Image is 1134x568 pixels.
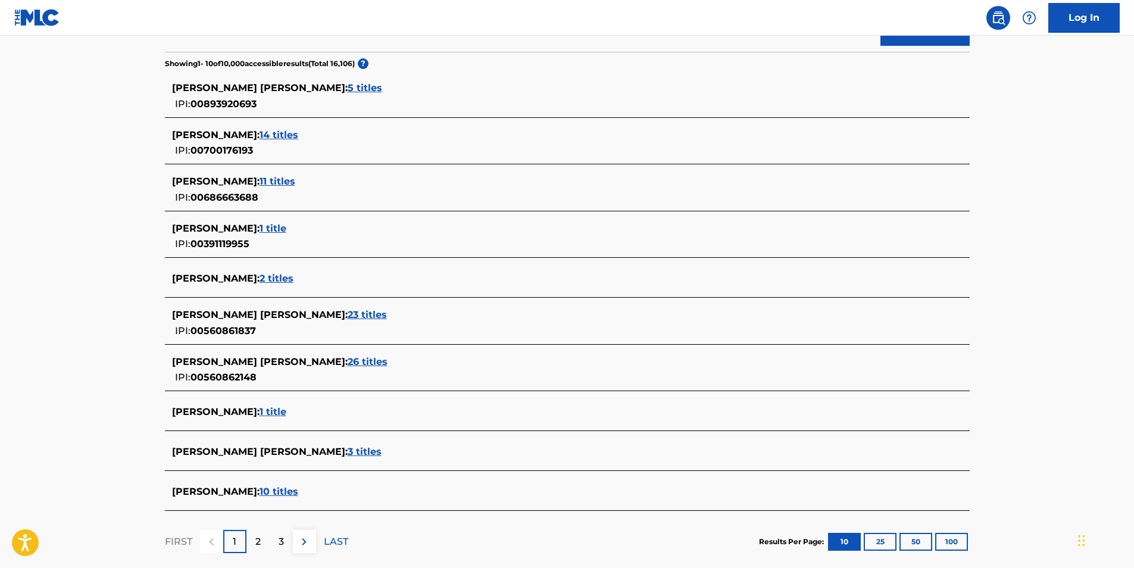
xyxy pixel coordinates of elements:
[165,535,192,549] p: FIRST
[297,535,311,549] img: right
[260,406,286,417] span: 1 title
[172,309,348,320] span: [PERSON_NAME] [PERSON_NAME] :
[175,98,190,110] span: IPI:
[260,486,298,497] span: 10 titles
[172,82,348,93] span: [PERSON_NAME] [PERSON_NAME] :
[175,145,190,156] span: IPI:
[190,372,257,383] span: 00560862148
[899,533,932,551] button: 50
[1017,6,1041,30] div: Help
[172,486,260,497] span: [PERSON_NAME] :
[324,535,348,549] p: LAST
[935,533,968,551] button: 100
[279,535,284,549] p: 3
[172,406,260,417] span: [PERSON_NAME] :
[828,533,861,551] button: 10
[348,356,388,367] span: 26 titles
[759,536,827,547] p: Results Per Page:
[1022,11,1036,25] img: help
[190,145,253,156] span: 00700176193
[172,129,260,141] span: [PERSON_NAME] :
[348,309,387,320] span: 23 titles
[1048,3,1120,33] a: Log In
[260,176,295,187] span: 11 titles
[190,325,256,336] span: 00560861837
[348,82,382,93] span: 5 titles
[175,372,190,383] span: IPI:
[991,11,1005,25] img: search
[14,9,60,26] img: MLC Logo
[190,98,257,110] span: 00893920693
[864,533,896,551] button: 25
[172,223,260,234] span: [PERSON_NAME] :
[172,446,348,457] span: [PERSON_NAME] [PERSON_NAME] :
[172,356,348,367] span: [PERSON_NAME] [PERSON_NAME] :
[172,273,260,284] span: [PERSON_NAME] :
[260,129,298,141] span: 14 titles
[255,535,261,549] p: 2
[190,238,249,249] span: 00391119955
[175,325,190,336] span: IPI:
[260,273,293,284] span: 2 titles
[358,58,368,69] span: ?
[172,176,260,187] span: [PERSON_NAME] :
[986,6,1010,30] a: Public Search
[348,446,382,457] span: 3 titles
[190,192,258,203] span: 00686663688
[175,238,190,249] span: IPI:
[1078,523,1085,558] div: Drag
[260,223,286,234] span: 1 title
[1074,511,1134,568] iframe: Chat Widget
[233,535,236,549] p: 1
[175,192,190,203] span: IPI:
[165,58,355,69] p: Showing 1 - 10 of 10,000 accessible results (Total 16,106 )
